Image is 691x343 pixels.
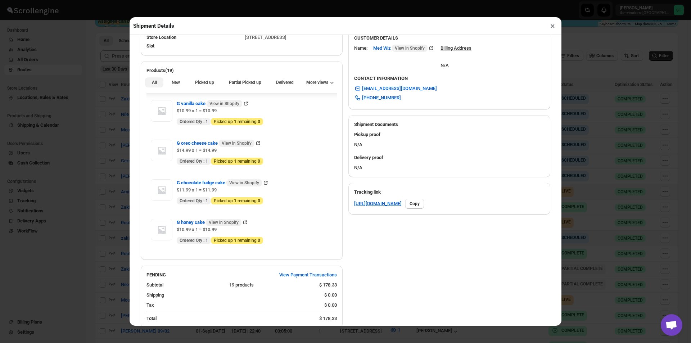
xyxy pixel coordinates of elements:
b: 1 [234,119,236,124]
h3: CONTACT INFORMATION [354,75,545,82]
a: [URL][DOMAIN_NAME] [354,200,402,207]
b: 1 [206,198,208,203]
a: Open chat [661,314,682,336]
span: [PHONE_NUMBER] [362,94,401,101]
b: 0 [258,198,260,203]
span: $14.99 x 1 = $14.99 [177,148,217,153]
div: $ 0.00 [324,292,337,299]
button: More views [302,77,338,87]
button: View Payment Transactions [275,269,341,281]
span: View Payment Transactions [279,271,337,279]
span: View in Shopify [209,101,239,107]
span: More views [306,80,328,85]
span: Picked up [195,80,214,85]
span: G oreo cheese cake [177,140,254,147]
a: [EMAIL_ADDRESS][DOMAIN_NAME] [350,83,441,94]
span: $10.99 x 1 = $10.99 [177,108,217,113]
h3: Pickup proof [354,131,545,138]
button: × [547,21,558,31]
a: G oreo cheese cake View in Shopify [177,140,262,146]
span: All [152,80,157,85]
h3: Tracking link [354,189,545,196]
a: G chocolate fudge cake View in Shopify [177,180,269,185]
div: N/A [348,151,550,177]
b: 0 [258,238,260,243]
span: Picked up remaining [214,238,260,243]
b: 1 [234,159,236,164]
span: G vanilla cake [177,100,242,107]
div: N/A [348,128,550,151]
span: [EMAIL_ADDRESS][DOMAIN_NAME] [362,85,437,92]
a: [PHONE_NUMBER] [350,92,405,104]
img: Item [151,179,172,201]
b: 0 [258,159,260,164]
h2: Shipment Details [133,22,174,30]
h3: CUSTOMER DETAILS [354,35,545,42]
a: G honey cake View in Shopify [177,220,249,225]
img: Item [151,140,172,161]
a: G vanilla cake View in Shopify [177,101,249,106]
h2: Shipment Documents [354,121,545,128]
div: N/A [441,55,471,69]
u: Billing Address [441,45,471,51]
b: 1 [234,198,236,203]
img: Item [151,219,172,240]
b: 1 [206,119,208,124]
span: Picked up remaining [214,119,260,125]
span: $11.99 x 1 = $11.99 [177,187,217,193]
span: Ordered Qty : [180,198,208,204]
span: Ordered Qty : [180,119,208,125]
div: Subtotal [146,281,223,289]
span: Picked up remaining [214,158,260,164]
h2: PENDING [146,271,166,279]
span: View in Shopify [395,45,425,51]
span: Picked up remaining [214,198,260,204]
div: Tax [146,302,319,309]
span: Ordered Qty : [180,238,208,243]
span: $10.99 x 1 = $10.99 [177,227,217,232]
b: 0 [258,119,260,124]
button: Copy [405,199,424,209]
span: Ordered Qty : [180,158,208,164]
span: G chocolate fudge cake [177,179,262,186]
span: View in Shopify [209,220,239,225]
div: $ 178.33 [319,281,337,289]
h2: Products(19) [146,67,337,74]
img: Item [151,100,172,122]
div: $ 0.00 [324,302,337,309]
span: Delivered [276,80,294,85]
b: Total [146,316,157,321]
span: View in Shopify [229,180,259,186]
h3: Delivery proof [354,154,545,161]
a: Med Wiz View in Shopify [373,45,435,51]
span: View in Shopify [222,140,252,146]
span: Slot [146,43,154,49]
span: Partial Picked up [229,80,261,85]
span: New [172,80,180,85]
div: Name: [354,45,367,52]
div: $ 178.33 [319,315,337,322]
span: G honey cake [177,219,241,226]
span: Med Wiz [373,45,428,52]
b: 1 [206,159,208,164]
b: 1 [206,238,208,243]
b: 1 [234,238,236,243]
div: Shipping [146,292,319,299]
span: Copy [410,201,420,207]
div: 19 products [229,281,314,289]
